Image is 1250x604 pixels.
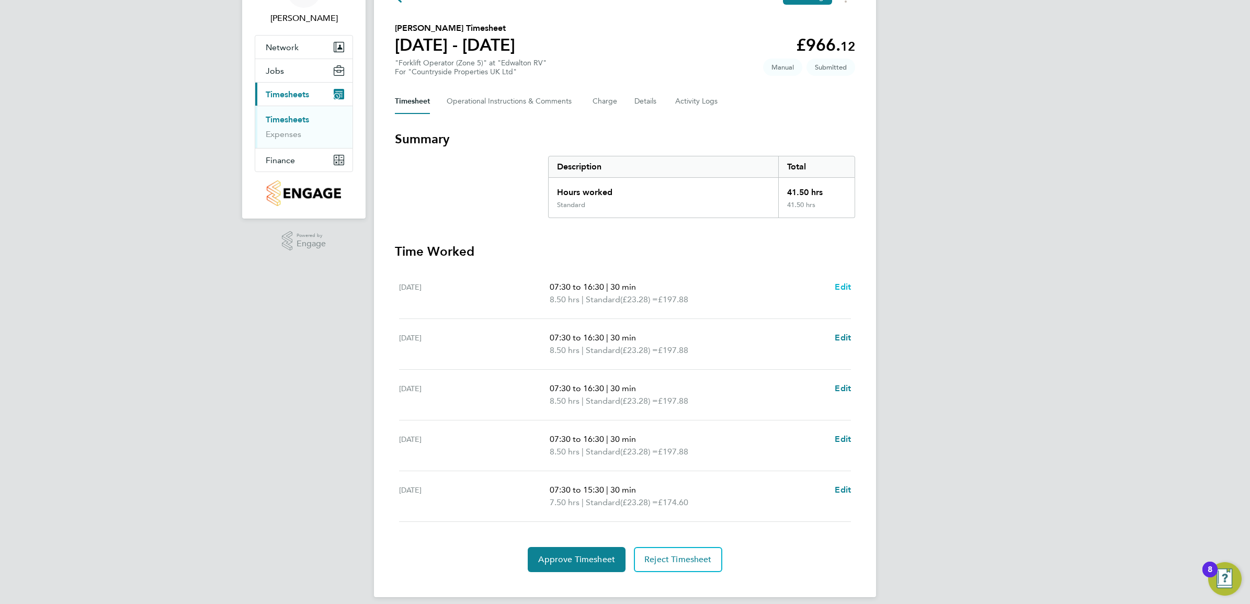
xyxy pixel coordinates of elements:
button: Finance [255,149,353,172]
div: Hours worked [549,178,778,201]
span: Jobs [266,66,284,76]
span: £197.88 [658,345,688,355]
span: 7.50 hrs [550,497,579,507]
div: Description [549,156,778,177]
span: (£23.28) = [620,447,658,457]
div: For "Countryside Properties UK Ltd" [395,67,547,76]
button: Activity Logs [675,89,719,114]
span: Standard [586,395,620,407]
span: Network [266,42,299,52]
div: Timesheets [255,106,353,148]
span: Isa Nawas [255,12,353,25]
span: 07:30 to 16:30 [550,383,604,393]
div: [DATE] [399,332,550,357]
span: Powered by [297,231,326,240]
span: 8.50 hrs [550,345,579,355]
h1: [DATE] - [DATE] [395,35,515,55]
div: [DATE] [399,484,550,509]
span: Standard [586,496,620,509]
span: 30 min [610,485,636,495]
span: Engage [297,240,326,248]
span: Finance [266,155,295,165]
h3: Time Worked [395,243,855,260]
span: 30 min [610,282,636,292]
img: countryside-properties-logo-retina.png [267,180,340,206]
button: Reject Timesheet [634,547,722,572]
a: Timesheets [266,115,309,124]
app-decimal: £966. [796,35,855,55]
span: Timesheets [266,89,309,99]
span: £197.88 [658,294,688,304]
h2: [PERSON_NAME] Timesheet [395,22,515,35]
span: | [606,434,608,444]
span: 07:30 to 16:30 [550,333,604,343]
span: | [582,497,584,507]
span: £197.88 [658,447,688,457]
div: [DATE] [399,281,550,306]
div: 41.50 hrs [778,178,855,201]
div: 8 [1208,569,1212,583]
a: Powered byEngage [282,231,326,251]
span: Standard [586,446,620,458]
span: £174.60 [658,497,688,507]
span: Approve Timesheet [538,554,615,565]
span: 07:30 to 16:30 [550,434,604,444]
span: Edit [835,333,851,343]
span: (£23.28) = [620,396,658,406]
button: Jobs [255,59,353,82]
a: Edit [835,382,851,395]
a: Edit [835,332,851,344]
span: Standard [586,344,620,357]
span: | [606,282,608,292]
span: Reject Timesheet [644,554,712,565]
span: 12 [840,39,855,54]
button: Approve Timesheet [528,547,626,572]
span: 30 min [610,434,636,444]
a: Edit [835,433,851,446]
span: This timesheet was manually created. [763,59,802,76]
button: Timesheets [255,83,353,106]
div: Summary [548,156,855,218]
span: | [606,333,608,343]
span: (£23.28) = [620,497,658,507]
section: Timesheet [395,131,855,572]
span: 8.50 hrs [550,294,579,304]
span: Edit [835,485,851,495]
button: Timesheet [395,89,430,114]
span: | [582,294,584,304]
a: Expenses [266,129,301,139]
span: | [582,447,584,457]
div: Total [778,156,855,177]
span: Edit [835,282,851,292]
span: Edit [835,383,851,393]
button: Open Resource Center, 8 new notifications [1208,562,1242,596]
span: | [606,485,608,495]
button: Operational Instructions & Comments [447,89,576,114]
span: 30 min [610,333,636,343]
span: (£23.28) = [620,294,658,304]
a: Go to home page [255,180,353,206]
div: 41.50 hrs [778,201,855,218]
button: Details [634,89,658,114]
a: Edit [835,484,851,496]
div: [DATE] [399,382,550,407]
button: Network [255,36,353,59]
span: (£23.28) = [620,345,658,355]
button: Charge [593,89,618,114]
a: Edit [835,281,851,293]
span: 07:30 to 15:30 [550,485,604,495]
span: Standard [586,293,620,306]
span: 30 min [610,383,636,393]
span: | [582,396,584,406]
span: | [606,383,608,393]
div: "Forklift Operator (Zone 5)" at "Edwalton RV" [395,59,547,76]
span: £197.88 [658,396,688,406]
h3: Summary [395,131,855,147]
span: | [582,345,584,355]
span: 8.50 hrs [550,396,579,406]
div: [DATE] [399,433,550,458]
span: 07:30 to 16:30 [550,282,604,292]
div: Standard [557,201,585,209]
span: This timesheet is Submitted. [806,59,855,76]
span: 8.50 hrs [550,447,579,457]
